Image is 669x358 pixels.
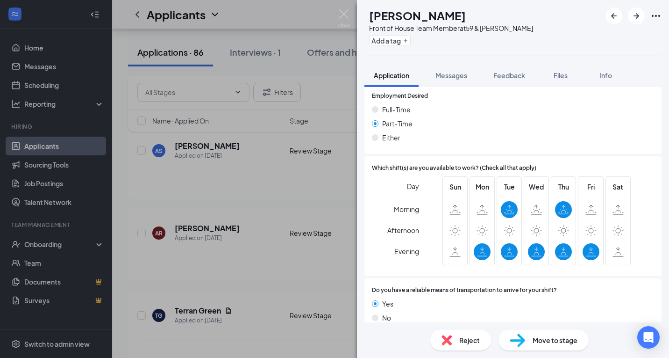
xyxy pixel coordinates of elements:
button: PlusAdd a tag [369,36,411,45]
span: Afternoon [387,222,419,239]
span: Day [407,181,419,191]
span: Info [599,71,612,80]
span: Do you have a reliable means of transportation to arrive for your shift? [372,286,557,295]
span: Part-Time [382,118,413,129]
span: Feedback [493,71,525,80]
div: Open Intercom Messenger [637,326,660,349]
svg: Plus [403,38,408,44]
span: Sat [610,182,626,192]
span: No [382,313,391,323]
span: Employment Desired [372,92,428,101]
span: Wed [528,182,545,192]
h1: [PERSON_NAME] [369,7,466,23]
span: Sun [447,182,463,192]
span: Morning [394,201,419,218]
div: Front of House Team Member at 59 & [PERSON_NAME] [369,23,533,33]
button: ArrowRight [628,7,645,24]
span: Full-Time [382,104,411,115]
span: Reject [459,335,480,345]
span: Yes [382,299,393,309]
span: Move to stage [533,335,577,345]
svg: ArrowLeftNew [608,10,619,22]
span: Fri [583,182,599,192]
svg: ArrowRight [631,10,642,22]
span: Files [554,71,568,80]
span: Either [382,132,400,143]
span: Mon [474,182,491,192]
span: Thu [555,182,572,192]
span: Which shift(s) are you available to work? (Check all that apply) [372,164,536,173]
span: Application [374,71,409,80]
span: Messages [435,71,467,80]
span: Evening [394,243,419,260]
svg: Ellipses [650,10,662,22]
span: Tue [501,182,518,192]
button: ArrowLeftNew [605,7,622,24]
